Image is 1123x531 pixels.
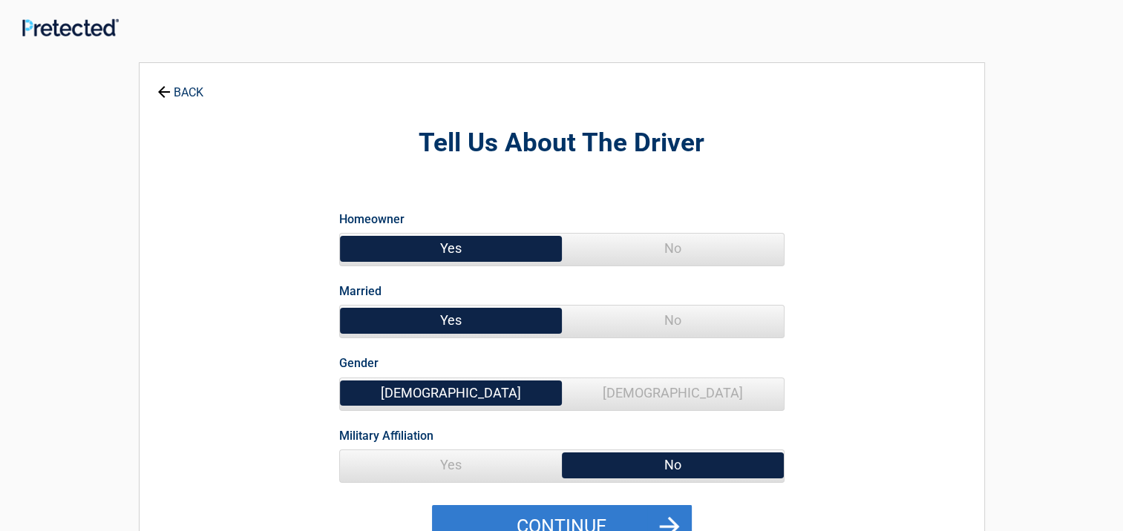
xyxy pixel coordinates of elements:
[339,209,405,229] label: Homeowner
[22,19,119,36] img: Main Logo
[339,426,433,446] label: Military Affiliation
[562,450,784,480] span: No
[154,73,206,99] a: BACK
[339,281,382,301] label: Married
[339,353,379,373] label: Gender
[340,378,562,408] span: [DEMOGRAPHIC_DATA]
[340,306,562,335] span: Yes
[340,234,562,263] span: Yes
[562,306,784,335] span: No
[340,450,562,480] span: Yes
[562,234,784,263] span: No
[221,126,903,161] h2: Tell Us About The Driver
[562,378,784,408] span: [DEMOGRAPHIC_DATA]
